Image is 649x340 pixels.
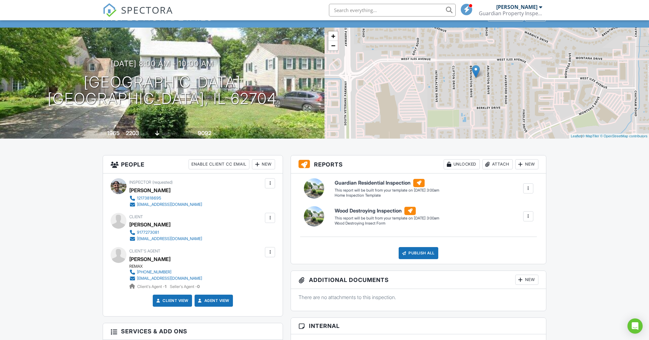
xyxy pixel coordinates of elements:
[582,134,599,138] a: © MapTiler
[479,10,542,16] div: Guardian Property Inspections
[299,294,538,301] p: There are no attachments to this inspection.
[291,271,546,289] h3: Additional Documents
[335,207,439,215] h6: Wood Destroying Inspection
[129,220,170,229] div: [PERSON_NAME]
[103,155,283,173] h3: People
[137,202,202,207] div: [EMAIL_ADDRESS][DOMAIN_NAME]
[129,229,202,236] a: 9177273081
[170,284,200,289] span: Seller's Agent -
[129,236,202,242] a: [EMAIL_ADDRESS][DOMAIN_NAME]
[111,59,214,68] h3: [DATE] 8:00 am - 10:00 am
[197,284,200,289] strong: 0
[103,9,173,22] a: SPECTORA
[183,131,197,136] span: Lot Size
[137,276,202,281] div: [EMAIL_ADDRESS][DOMAIN_NAME]
[137,284,167,289] span: Client's Agent -
[335,193,439,198] div: Home Inspection Template
[335,179,439,187] h6: Guardian Residential Inspection
[137,196,161,201] div: 12173818695
[482,159,513,169] div: Attach
[155,297,189,304] a: Client View
[335,188,439,193] div: This report will be built from your template on [DATE] 3:00am
[160,131,177,136] span: basement
[600,134,647,138] a: © OpenStreetMap contributors
[488,13,523,21] div: Client View
[525,13,546,21] div: More
[212,131,220,136] span: sq.ft.
[137,236,202,241] div: [EMAIL_ADDRESS][DOMAIN_NAME]
[126,130,139,136] div: 2203
[103,323,283,340] h3: Services & Add ons
[165,284,166,289] strong: 1
[252,159,275,169] div: New
[444,159,480,169] div: Unlocked
[121,3,173,16] span: SPECTORA
[291,318,546,334] h3: Internal
[129,186,170,195] div: [PERSON_NAME]
[571,134,581,138] a: Leaflet
[496,4,537,10] div: [PERSON_NAME]
[335,216,439,221] div: This report will be built from your template on [DATE] 3:00am
[129,201,202,208] a: [EMAIL_ADDRESS][DOMAIN_NAME]
[329,4,456,16] input: Search everything...
[107,130,120,136] div: 1965
[137,270,171,275] div: [PHONE_NUMBER]
[328,41,338,50] a: Zoom out
[129,275,202,282] a: [EMAIL_ADDRESS][DOMAIN_NAME]
[99,131,106,136] span: Built
[627,318,643,334] div: Open Intercom Messenger
[129,264,207,269] div: REMAX
[335,221,439,226] div: Wood Destroying Insect Form
[129,195,202,201] a: 12173818695
[569,134,649,139] div: |
[152,180,173,185] span: (requested)
[291,155,546,173] h3: Reports
[129,180,151,185] span: Inspector
[137,230,159,235] div: 9177273081
[140,131,149,136] span: sq. ft.
[129,254,170,264] a: [PERSON_NAME]
[515,159,538,169] div: New
[399,247,438,259] div: Publish All
[48,74,277,108] h1: [GEOGRAPHIC_DATA] [GEOGRAPHIC_DATA], IL 62704
[515,275,538,285] div: New
[198,130,211,136] div: 9092
[129,214,143,219] span: Client
[129,269,202,275] a: [PHONE_NUMBER]
[103,3,117,17] img: The Best Home Inspection Software - Spectora
[328,31,338,41] a: Zoom in
[189,159,249,169] div: Enable Client CC Email
[129,249,160,253] span: Client's Agent
[197,297,229,304] a: Agent View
